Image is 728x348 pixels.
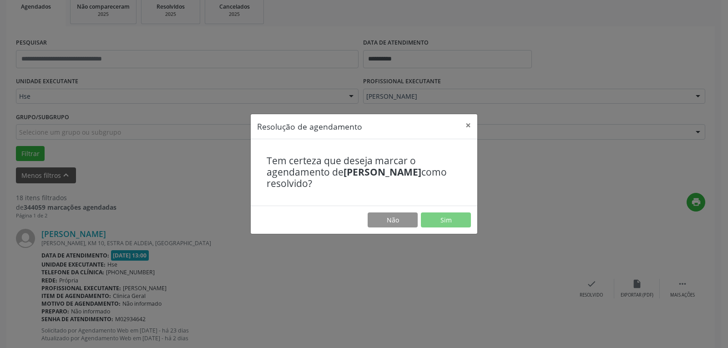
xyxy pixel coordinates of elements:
[344,166,421,178] b: [PERSON_NAME]
[368,212,418,228] button: Não
[421,212,471,228] button: Sim
[459,114,477,136] button: Close
[267,155,461,190] h4: Tem certeza que deseja marcar o agendamento de como resolvido?
[257,121,362,132] h5: Resolução de agendamento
